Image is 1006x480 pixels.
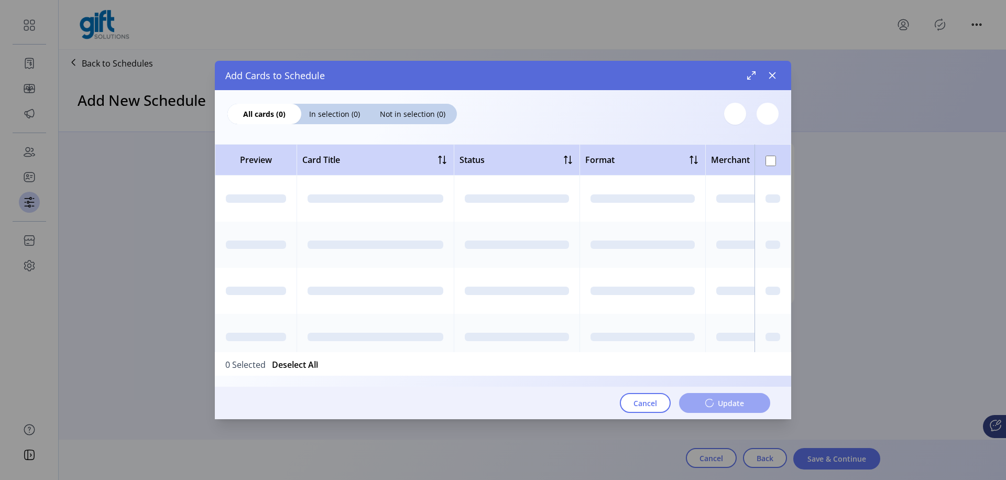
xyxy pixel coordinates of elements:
span: Preview [221,154,291,166]
button: Deselect All [272,358,318,371]
span: Card Title [302,154,340,166]
span: All cards (0) [227,108,301,119]
div: All cards (0) [227,104,301,124]
div: In selection (0) [301,104,368,124]
span: 0 Selected [225,358,266,369]
button: Filter Button [757,103,779,125]
span: Cancel [633,398,657,409]
span: In selection (0) [301,108,368,119]
button: Maximize [743,67,760,84]
div: Status [460,154,485,166]
span: Not in selection (0) [368,108,457,119]
div: Not in selection (0) [368,104,457,124]
span: Format [585,154,615,166]
button: Cancel [620,393,671,413]
span: Merchant [711,154,750,166]
span: Add Cards to Schedule [225,69,325,83]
